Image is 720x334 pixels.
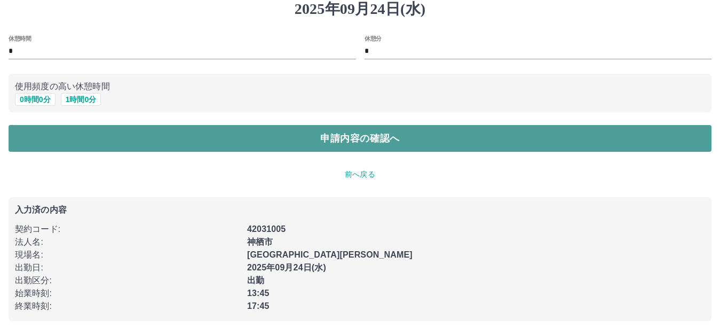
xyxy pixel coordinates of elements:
[15,206,705,214] p: 入力済の内容
[247,276,264,285] b: 出勤
[15,80,705,93] p: 使用頻度の高い休憩時間
[9,125,711,152] button: 申請内容の確認へ
[365,34,382,42] label: 休憩分
[15,248,241,261] p: 現場名 :
[15,93,56,106] button: 0時間0分
[247,250,413,259] b: [GEOGRAPHIC_DATA][PERSON_NAME]
[9,169,711,180] p: 前へ戻る
[15,274,241,287] p: 出勤区分 :
[15,300,241,313] p: 終業時刻 :
[15,261,241,274] p: 出勤日 :
[9,34,31,42] label: 休憩時間
[15,287,241,300] p: 始業時刻 :
[247,263,326,272] b: 2025年09月24日(水)
[15,236,241,248] p: 法人名 :
[247,301,270,310] b: 17:45
[61,93,101,106] button: 1時間0分
[247,289,270,298] b: 13:45
[247,237,273,246] b: 神栖市
[15,223,241,236] p: 契約コード :
[247,224,286,234] b: 42031005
